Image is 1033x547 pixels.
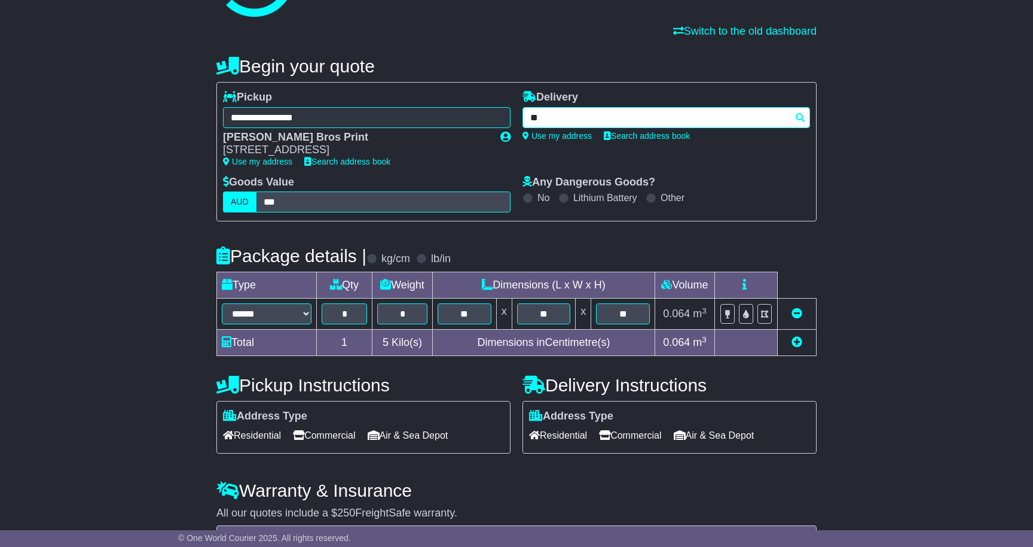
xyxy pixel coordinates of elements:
td: Total [217,330,317,356]
td: 1 [317,330,372,356]
span: 0.064 [663,336,690,348]
a: Use my address [223,157,292,166]
label: AUD [223,192,256,212]
span: 5 [383,336,389,348]
td: Kilo(s) [372,330,433,356]
span: m [693,308,707,320]
span: 0.064 [663,308,690,320]
a: Switch to the old dashboard [673,25,817,37]
label: Pickup [223,91,272,104]
td: Dimensions in Centimetre(s) [432,330,655,356]
div: [STREET_ADDRESS] [223,144,488,157]
a: Add new item [791,336,802,348]
span: 250 [337,507,355,519]
span: m [693,336,707,348]
td: Qty [317,272,372,299]
label: kg/cm [381,253,410,266]
label: Any Dangerous Goods? [522,176,655,189]
span: © One World Courier 2025. All rights reserved. [178,533,351,543]
td: x [576,299,591,330]
h4: Warranty & Insurance [216,481,817,500]
span: Air & Sea Depot [368,426,448,445]
span: Commercial [293,426,355,445]
sup: 3 [702,335,707,344]
td: Type [217,272,317,299]
div: All our quotes include a $ FreightSafe warranty. [216,507,817,520]
span: Residential [223,426,281,445]
label: Goods Value [223,176,294,189]
a: Search address book [604,131,690,141]
td: Volume [655,272,714,299]
td: x [496,299,512,330]
td: Dimensions (L x W x H) [432,272,655,299]
h4: Pickup Instructions [216,375,511,395]
label: Address Type [529,410,613,423]
label: lb/in [431,253,451,266]
h4: Package details | [216,246,366,266]
h4: Begin your quote [216,56,817,76]
span: Commercial [599,426,661,445]
label: No [537,192,549,203]
span: Residential [529,426,587,445]
label: Lithium Battery [573,192,637,203]
span: Air & Sea Depot [674,426,754,445]
td: Weight [372,272,433,299]
sup: 3 [702,306,707,315]
typeahead: Please provide city [522,107,810,128]
label: Delivery [522,91,578,104]
a: Remove this item [791,308,802,320]
a: Use my address [522,131,592,141]
a: Search address book [304,157,390,166]
label: Address Type [223,410,307,423]
label: Other [661,192,684,203]
div: [PERSON_NAME] Bros Print [223,131,488,144]
h4: Delivery Instructions [522,375,817,395]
